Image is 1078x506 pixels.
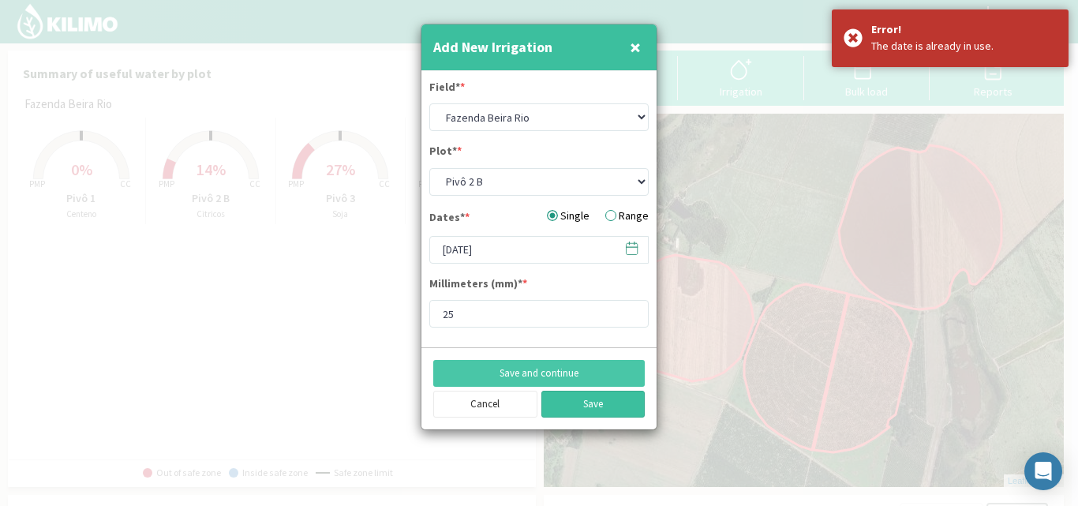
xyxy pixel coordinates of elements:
[429,275,527,296] label: Millimeters (mm)*
[433,36,552,58] h4: Add New Irrigation
[429,79,465,99] label: Field*
[433,391,537,418] button: Cancel
[429,143,462,163] label: Plot*
[1024,452,1062,490] div: Open Intercom Messenger
[630,34,641,60] span: ×
[626,32,645,63] button: Close
[429,209,470,230] label: Dates*
[871,21,1057,38] div: Error!
[541,391,646,418] button: Save
[605,208,649,224] label: Range
[871,38,1057,54] div: The date is already in use.
[547,208,590,224] label: Single
[433,360,645,387] button: Save and continue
